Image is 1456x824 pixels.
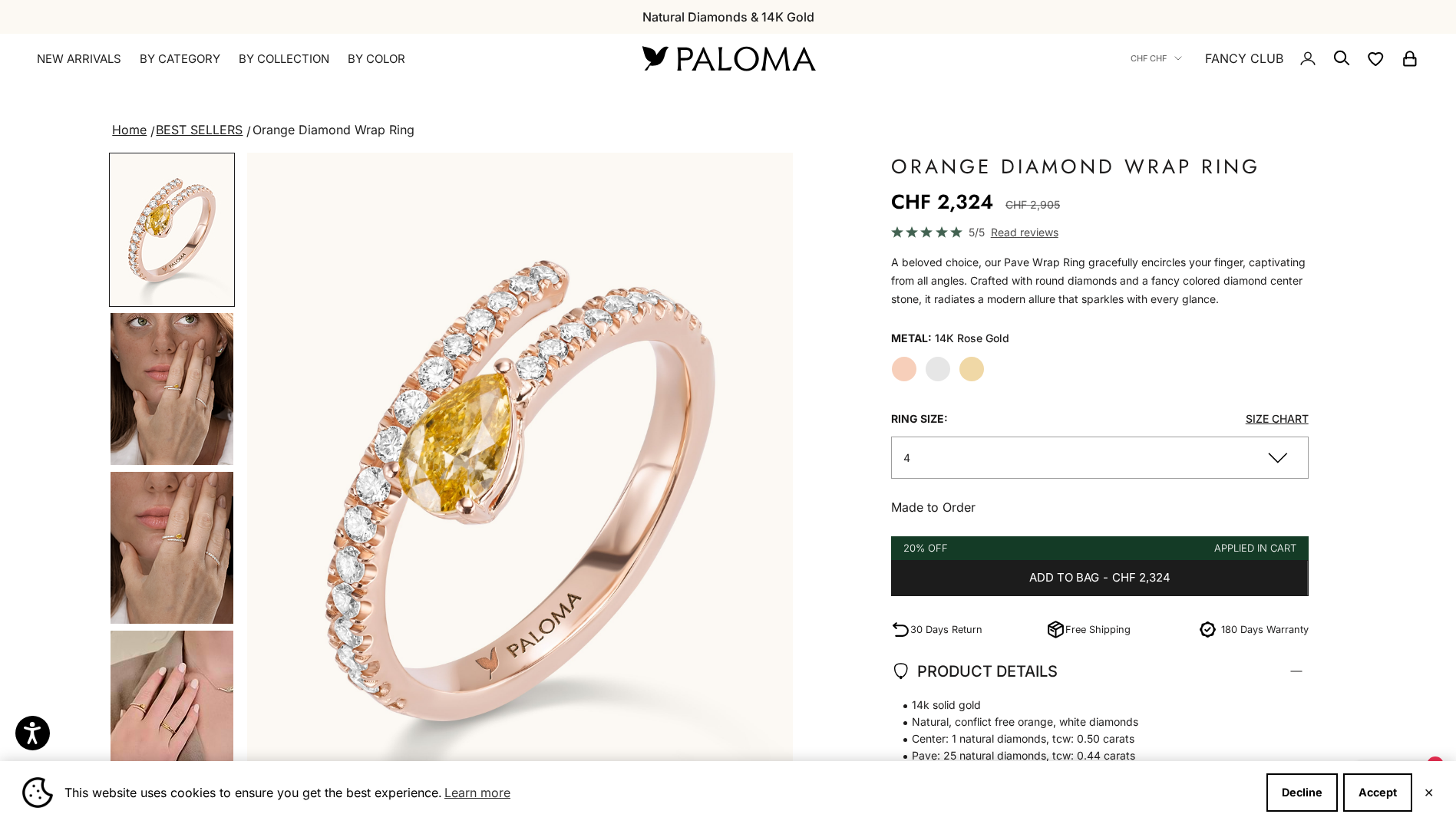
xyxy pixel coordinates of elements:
[1214,540,1296,556] div: Applied in cart
[253,122,414,137] span: Orange Diamond Wrap Ring
[1112,569,1170,588] span: CHF 2,324
[891,186,993,217] sale-price: CHF 2,324
[37,51,121,67] a: NEW ARRIVALS
[1246,412,1309,425] a: Size Chart
[903,540,948,556] div: 20% Off
[891,747,1293,764] span: Pave: 25 natural diamonds, tcw: 0.44 carats
[903,451,910,464] span: 4
[969,223,985,241] span: 5/5
[1424,788,1434,797] button: Close
[111,313,233,465] img: #YellowGold #RoseGold #WhiteGold
[891,253,1309,308] div: A beloved choice, our Pave Wrap Ring gracefully encircles your finger, captivating from all angle...
[1029,569,1099,588] span: Add to bag
[111,631,233,782] img: #YellowGold #RoseGold #WhiteGold
[891,437,1309,479] button: 4
[1266,773,1338,812] button: Decline
[109,470,235,625] button: Go to item 5
[991,223,1058,241] span: Read reviews
[891,560,1309,597] button: Add to bag-CHF 2,324
[1131,51,1167,65] span: CHF CHF
[891,327,932,350] legend: Metal:
[111,472,233,624] img: #YellowGold #RoseGold #WhiteGold
[1343,773,1412,812] button: Accept
[891,643,1309,700] summary: PRODUCT DETAILS
[109,120,1346,141] nav: breadcrumbs
[891,714,1293,730] span: Natural, conflict free orange, white diamonds
[910,621,982,638] p: 30 Days Return
[156,122,243,137] a: BEST SELLERS
[891,153,1309,180] h1: Orange Diamond Wrap Ring
[1131,51,1182,65] button: CHF CHF
[348,51,405,67] summary: By Color
[112,122,147,137] a: Home
[239,51,329,67] summary: By Collection
[140,51,220,67] summary: By Category
[891,407,948,430] legend: Ring Size:
[1221,621,1309,638] p: 180 Days Warranty
[109,629,235,783] button: Go to item 6
[891,697,1293,714] span: 14k solid gold
[891,223,1309,241] a: 5/5 Read reviews
[109,311,235,466] button: Go to item 4
[37,51,606,67] nav: Primary navigation
[891,730,1293,747] span: Center: 1 natural diamonds, tcw: 0.50 carats
[1131,34,1419,83] nav: Secondary navigation
[935,327,1009,350] variant-option-value: 14K Rose Gold
[64,781,1254,804] span: This website uses cookies to ensure you get the best experience.
[109,153,235,307] button: Go to item 1
[1205,48,1283,68] a: FANCY CLUB
[642,7,814,27] p: Natural Diamonds & 14K Gold
[891,658,1058,684] span: PRODUCT DETAILS
[111,154,233,305] img: #RoseGold
[1005,196,1060,214] compare-at-price: CHF 2,905
[891,497,1309,517] p: Made to Order
[442,781,513,804] a: Learn more
[22,777,53,808] img: Cookie banner
[1065,621,1131,638] p: Free Shipping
